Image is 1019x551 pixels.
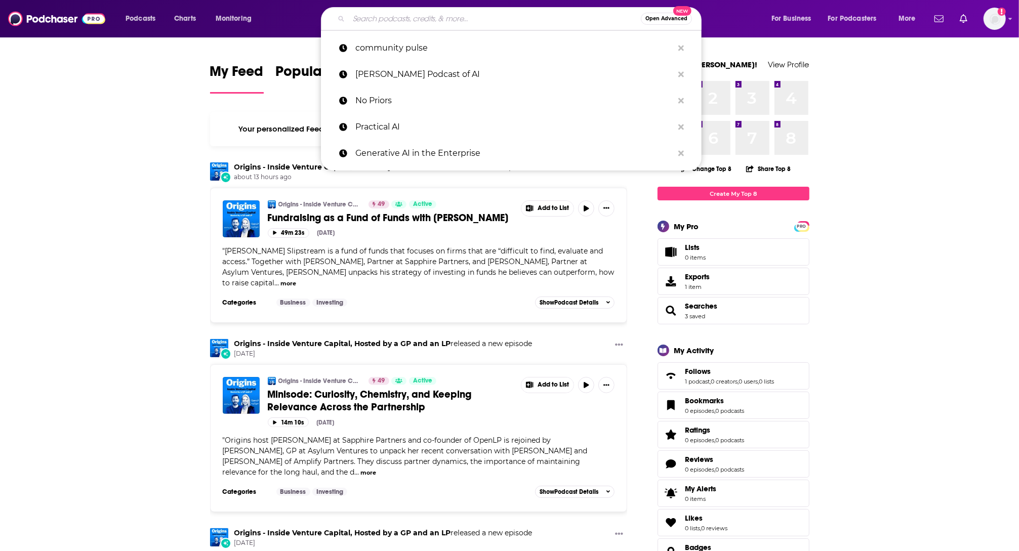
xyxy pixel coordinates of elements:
a: Generative AI in the Enterprise [321,140,702,166]
img: Origins - Inside Venture Capital, Hosted by a GP and an LP [210,339,228,357]
div: [DATE] [317,229,335,236]
span: , [701,525,702,532]
a: 1 podcast [685,378,710,385]
button: open menu [891,11,928,27]
button: ShowPodcast Details [535,296,615,309]
a: 0 episodes [685,466,715,473]
h3: released a new episode [234,339,533,349]
h3: Categories [223,488,268,496]
span: My Feed [210,63,264,86]
a: Reviews [661,457,681,471]
img: Origins - Inside Venture Capital, Hosted by a GP and an LP [210,162,228,181]
span: Lists [661,245,681,259]
button: more [280,279,296,288]
a: [PERSON_NAME] Podcast of AI [321,61,702,88]
span: , [715,437,716,444]
span: , [715,407,716,414]
span: , [738,378,739,385]
a: 0 episodes [685,437,715,444]
a: Origins - Inside Venture Capital, Hosted by a GP and an LP [234,339,451,348]
span: , [758,378,759,385]
span: ... [355,468,359,477]
span: PRO [796,223,808,230]
a: Follows [685,367,775,376]
a: Fundraising as a Fund of Funds with Alex Edelson [223,200,260,237]
div: New Episode [220,348,231,359]
span: Add to List [538,204,569,212]
button: Show profile menu [984,8,1006,30]
h3: released a new episode [234,528,533,538]
span: Open Advanced [645,16,687,21]
span: Reviews [685,455,714,464]
button: Open AdvancedNew [641,13,692,25]
a: Bookmarks [685,396,745,405]
a: 0 users [739,378,758,385]
input: Search podcasts, credits, & more... [349,11,641,27]
a: Create My Top 8 [658,187,809,200]
p: No Priors [355,88,673,114]
div: Your personalized Feed is curated based on the Podcasts, Creators, Users, and Lists that you Follow. [210,112,628,146]
span: [DATE] [234,539,533,547]
span: , [715,466,716,473]
button: Show More Button [521,201,574,216]
a: Show notifications dropdown [956,10,971,27]
div: Search podcasts, credits, & more... [331,7,711,30]
a: Lists [658,238,809,266]
a: 49 [369,200,389,208]
span: Follows [685,367,711,376]
span: Charts [174,12,196,26]
img: Podchaser - Follow, Share and Rate Podcasts [8,9,105,28]
p: Generative AI in the Enterprise [355,140,673,166]
a: Business [276,488,310,496]
span: 0 items [685,254,706,261]
span: Monitoring [216,12,252,26]
a: 49 [369,377,389,385]
a: My Feed [210,63,264,94]
span: 0 items [685,495,717,502]
a: 0 reviews [702,525,728,532]
span: , [710,378,711,385]
span: 1 item [685,283,710,290]
span: Searches [658,297,809,324]
a: Origins - Inside Venture Capital, Hosted by a GP and an LP [234,528,451,537]
div: New Episode [220,538,231,549]
div: New Episode [220,172,231,183]
button: open menu [209,11,265,27]
a: Origins - Inside Venture Capital, Hosted by a GP and an LP [278,200,362,208]
span: My Alerts [685,484,717,493]
button: 14m 10s [268,417,309,427]
a: Ratings [661,428,681,442]
a: Searches [661,304,681,318]
a: Charts [168,11,202,27]
span: Lists [685,243,700,252]
a: Practical AI [321,114,702,140]
a: 3 saved [685,313,706,320]
span: Bookmarks [685,396,724,405]
a: PRO [796,222,808,230]
span: For Podcasters [828,12,877,26]
a: Fundraising as a Fund of Funds with [PERSON_NAME] [268,211,514,224]
a: Business [276,299,310,307]
a: Ratings [685,426,745,435]
span: New [673,6,691,16]
a: Investing [312,299,347,307]
button: ShowPodcast Details [535,486,615,498]
a: 0 lists [685,525,701,532]
a: Bookmarks [661,398,681,412]
a: Likes [685,514,728,523]
span: 49 [378,199,385,209]
span: " [223,436,588,477]
h3: Categories [223,299,268,307]
button: open menu [118,11,169,27]
p: community pulse [355,35,673,61]
a: Origins - Inside Venture Capital, Hosted by a GP and an LP [268,377,276,385]
span: More [899,12,916,26]
a: Likes [661,516,681,530]
img: Origins - Inside Venture Capital, Hosted by a GP and an LP [268,200,276,208]
a: Welcome [PERSON_NAME]! [658,60,758,69]
a: 0 podcasts [716,437,745,444]
img: Minisode: Curiosity, Chemistry, and Keeping Relevance Across the Partnership [223,377,260,414]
